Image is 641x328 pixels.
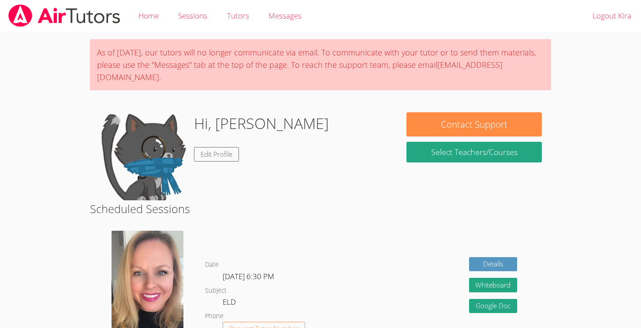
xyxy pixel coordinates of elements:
img: default.png [99,112,187,200]
a: Google Doc [469,299,518,313]
a: Edit Profile [194,147,239,162]
dt: Phone [205,311,224,322]
span: [DATE] 6:30 PM [223,271,274,281]
h1: Hi, [PERSON_NAME] [194,112,329,135]
span: Messages [268,11,302,21]
dt: Subject [205,285,227,296]
button: Contact Support [406,112,542,136]
button: Whiteboard [469,278,518,292]
dt: Date [205,259,219,270]
a: Select Teachers/Courses [406,142,542,162]
h2: Scheduled Sessions [90,200,552,217]
div: As of [DATE], our tutors will no longer communicate via email. To communicate with your tutor or ... [90,39,552,90]
img: airtutors_banner-c4298cdbf04f3fff15de1276eac7730deb9818008684d7c2e4769d2f7ddbe033.png [7,4,121,27]
a: Details [469,257,518,272]
dd: ELD [223,296,238,311]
